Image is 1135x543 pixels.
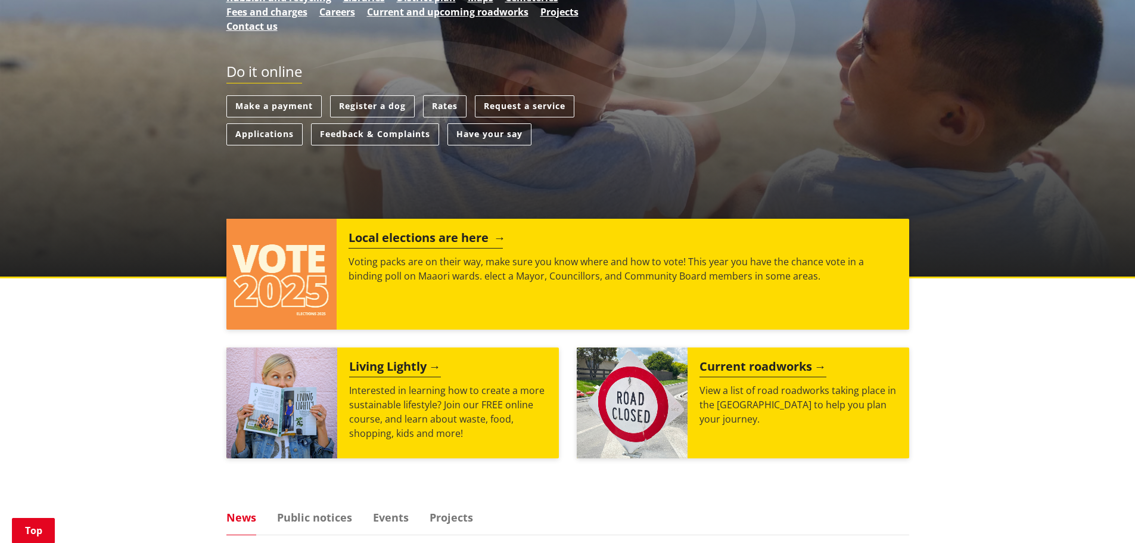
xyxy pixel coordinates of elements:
[277,512,352,523] a: Public notices
[12,518,55,543] a: Top
[319,5,355,19] a: Careers
[373,512,409,523] a: Events
[423,95,467,117] a: Rates
[226,123,303,145] a: Applications
[577,347,688,458] img: Road closed sign
[226,219,909,330] a: Local elections are here Voting packs are on their way, make sure you know where and how to vote!...
[349,383,547,440] p: Interested in learning how to create a more sustainable lifestyle? Join our FREE online course, a...
[540,5,579,19] a: Projects
[226,512,256,523] a: News
[367,5,528,19] a: Current and upcoming roadworks
[349,359,441,377] h2: Living Lightly
[349,231,503,249] h2: Local elections are here
[311,123,439,145] a: Feedback & Complaints
[226,347,559,458] a: Living Lightly Interested in learning how to create a more sustainable lifestyle? Join our FREE o...
[226,219,337,330] img: Vote 2025
[447,123,531,145] a: Have your say
[699,359,826,377] h2: Current roadworks
[475,95,574,117] a: Request a service
[226,63,302,84] h2: Do it online
[226,19,278,33] a: Contact us
[226,347,337,458] img: Mainstream Green Workshop Series
[699,383,897,426] p: View a list of road roadworks taking place in the [GEOGRAPHIC_DATA] to help you plan your journey.
[577,347,909,458] a: Current roadworks View a list of road roadworks taking place in the [GEOGRAPHIC_DATA] to help you...
[349,255,897,283] p: Voting packs are on their way, make sure you know where and how to vote! This year you have the c...
[1080,493,1123,536] iframe: Messenger Launcher
[226,5,307,19] a: Fees and charges
[330,95,415,117] a: Register a dog
[226,95,322,117] a: Make a payment
[430,512,473,523] a: Projects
